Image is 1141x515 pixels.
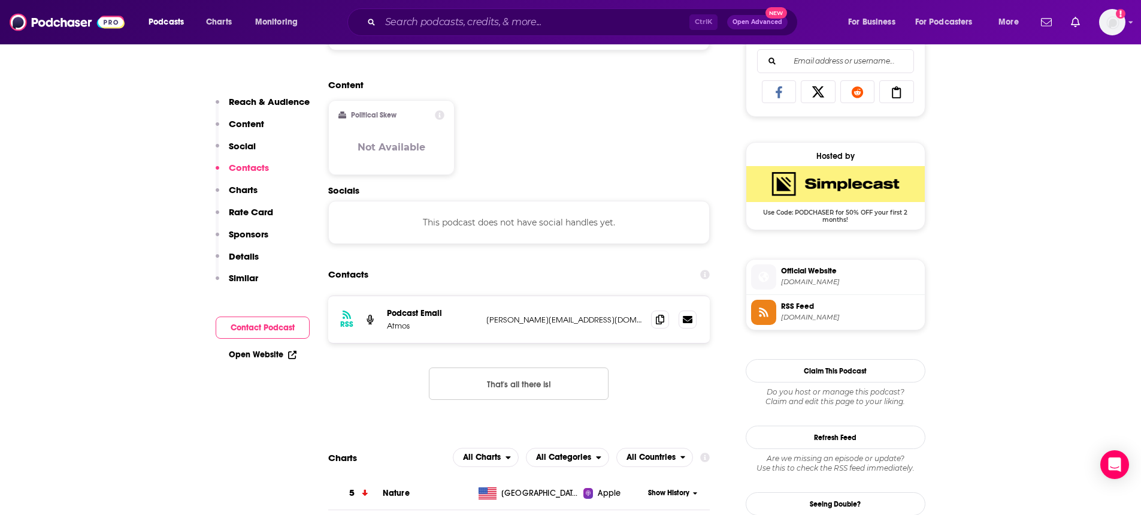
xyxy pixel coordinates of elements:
h3: Not Available [358,141,425,153]
p: Podcast Email [387,308,477,318]
span: the-nature-of.simplecast.com [781,278,920,287]
div: This podcast does not have social handles yet. [328,201,710,244]
h3: RSS [340,320,353,329]
button: Charts [216,184,258,206]
span: Podcasts [149,14,184,31]
h3: 5 [349,486,355,500]
span: All Categories [536,453,591,462]
span: For Podcasters [915,14,973,31]
div: Hosted by [746,151,925,161]
p: Similar [229,272,258,284]
a: Nature [383,488,410,498]
a: Open Website [229,350,296,360]
h2: Categories [526,448,609,467]
p: Rate Card [229,206,273,218]
span: Charts [206,14,232,31]
button: Refresh Feed [746,426,925,449]
button: Social [216,140,256,162]
a: Show notifications dropdown [1036,12,1057,32]
p: Reach & Audience [229,96,310,107]
span: RSS Feed [781,301,920,312]
button: open menu [247,13,313,32]
span: Logged in as RiverheadPublicity [1099,9,1125,35]
h2: Platforms [453,448,519,467]
span: All Charts [463,453,501,462]
span: Ctrl K [689,14,718,30]
input: Search podcasts, credits, & more... [380,13,689,32]
div: Search podcasts, credits, & more... [359,8,809,36]
button: Content [216,118,264,140]
p: Atmos [387,321,477,331]
a: Share on Reddit [840,80,875,103]
span: Monitoring [255,14,298,31]
button: open menu [453,448,519,467]
button: Show profile menu [1099,9,1125,35]
button: Show History [644,488,701,498]
span: All Countries [627,453,676,462]
p: Sponsors [229,228,268,240]
button: Claim This Podcast [746,359,925,383]
h2: Charts [328,452,357,463]
span: Do you host or manage this podcast? [746,387,925,397]
button: open menu [990,13,1034,32]
button: open menu [616,448,694,467]
button: open menu [526,448,609,467]
img: User Profile [1099,9,1125,35]
span: More [998,14,1019,31]
h2: Socials [328,185,710,196]
div: Are we missing an episode or update? Use this to check the RSS feed immediately. [746,454,925,473]
span: Use Code: PODCHASER for 50% OFF your first 2 months! [746,202,925,224]
a: Apple [583,487,644,499]
span: For Business [848,14,895,31]
a: Charts [198,13,239,32]
p: Details [229,251,259,262]
a: 5 [328,477,383,510]
svg: Add a profile image [1116,9,1125,19]
p: Social [229,140,256,152]
input: Email address or username... [767,50,904,73]
button: Sponsors [216,228,268,251]
span: United States [501,487,579,499]
div: Claim and edit this page to your liking. [746,387,925,406]
a: Share on Facebook [762,80,797,103]
div: Open Intercom Messenger [1100,450,1129,479]
p: Charts [229,184,258,195]
a: RSS Feed[DOMAIN_NAME] [751,300,920,325]
a: Copy Link [879,80,914,103]
button: Reach & Audience [216,96,310,118]
a: [GEOGRAPHIC_DATA] [474,487,583,499]
a: Share on X/Twitter [801,80,836,103]
span: Show History [648,488,689,498]
button: open menu [140,13,199,32]
button: Similar [216,272,258,294]
h2: Political Skew [351,111,397,119]
span: Apple [598,487,621,499]
span: Official Website [781,266,920,276]
div: Search followers [757,49,914,73]
button: Open AdvancedNew [727,15,788,29]
p: [PERSON_NAME][EMAIL_ADDRESS][DOMAIN_NAME] [486,315,642,325]
button: Details [216,251,259,273]
p: Contacts [229,162,269,173]
span: New [765,7,787,19]
a: Show notifications dropdown [1066,12,1085,32]
button: open menu [840,13,910,32]
a: SimpleCast Deal: Use Code: PODCHASER for 50% OFF your first 2 months! [746,166,925,222]
button: Nothing here. [429,368,609,400]
span: feeds.simplecast.com [781,313,920,322]
h2: Countries [616,448,694,467]
h2: Content [328,79,701,91]
p: Content [229,118,264,129]
h2: Contacts [328,263,368,286]
span: Open Advanced [733,19,782,25]
button: Contacts [216,162,269,184]
button: Contact Podcast [216,317,310,339]
img: Podchaser - Follow, Share and Rate Podcasts [10,11,125,34]
button: open menu [907,13,990,32]
img: SimpleCast Deal: Use Code: PODCHASER for 50% OFF your first 2 months! [746,166,925,202]
button: Rate Card [216,206,273,228]
a: Official Website[DOMAIN_NAME] [751,264,920,290]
